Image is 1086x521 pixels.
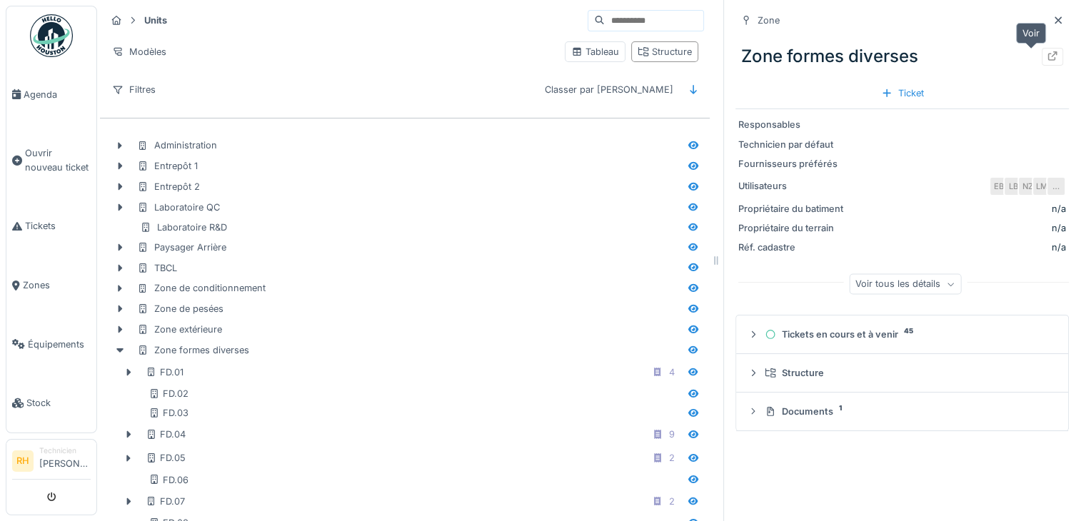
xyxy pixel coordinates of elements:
[758,14,780,27] div: Zone
[106,79,162,100] div: Filtres
[146,495,185,508] div: FD.07
[638,45,692,59] div: Structure
[30,14,73,57] img: Badge_color-CXgf-gQk.svg
[149,387,188,400] div: FD.02
[149,406,188,420] div: FD.03
[735,38,1069,75] div: Zone formes diverses
[24,88,91,101] span: Agenda
[6,315,96,374] a: Équipements
[12,445,91,480] a: RH Technicien[PERSON_NAME]
[137,180,200,193] div: Entrepôt 2
[1032,176,1052,196] div: LM
[28,338,91,351] span: Équipements
[738,157,845,171] div: Fournisseurs préférés
[106,41,173,62] div: Modèles
[12,450,34,472] li: RH
[875,84,930,103] div: Ticket
[738,202,845,216] div: Propriétaire du batiment
[137,323,222,336] div: Zone extérieure
[139,14,173,27] strong: Units
[571,45,619,59] div: Tableau
[669,451,675,465] div: 2
[6,374,96,433] a: Stock
[137,261,177,275] div: TBCL
[137,281,266,295] div: Zone de conditionnement
[669,428,675,441] div: 9
[765,366,1051,380] div: Structure
[1017,176,1037,196] div: NZ
[742,321,1062,348] summary: Tickets en cours et à venir45
[137,343,249,357] div: Zone formes diverses
[851,241,1066,254] div: n/a
[989,176,1009,196] div: EB
[765,405,1051,418] div: Documents
[1016,23,1046,44] div: Voir
[1003,176,1023,196] div: LB
[849,274,961,295] div: Voir tous les détails
[738,221,845,235] div: Propriétaire du terrain
[6,65,96,124] a: Agenda
[738,138,845,151] div: Technicien par défaut
[137,302,223,315] div: Zone de pesées
[140,221,227,234] div: Laboratoire R&D
[25,146,91,173] span: Ouvrir nouveau ticket
[137,201,220,214] div: Laboratoire QC
[25,219,91,233] span: Tickets
[39,445,91,476] li: [PERSON_NAME]
[669,365,675,379] div: 4
[23,278,91,292] span: Zones
[146,428,186,441] div: FD.04
[742,398,1062,425] summary: Documents1
[137,241,226,254] div: Paysager Arrière
[851,221,1066,235] div: n/a
[765,328,1051,341] div: Tickets en cours et à venir
[6,256,96,315] a: Zones
[1046,176,1066,196] div: …
[146,451,186,465] div: FD.05
[538,79,680,100] div: Classer par [PERSON_NAME]
[738,241,845,254] div: Réf. cadastre
[149,473,188,487] div: FD.06
[1052,202,1066,216] div: n/a
[738,118,845,131] div: Responsables
[6,197,96,256] a: Tickets
[146,365,183,379] div: FD.01
[738,179,845,193] div: Utilisateurs
[6,124,96,197] a: Ouvrir nouveau ticket
[742,360,1062,386] summary: Structure
[39,445,91,456] div: Technicien
[26,396,91,410] span: Stock
[137,159,198,173] div: Entrepôt 1
[669,495,675,508] div: 2
[137,138,217,152] div: Administration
